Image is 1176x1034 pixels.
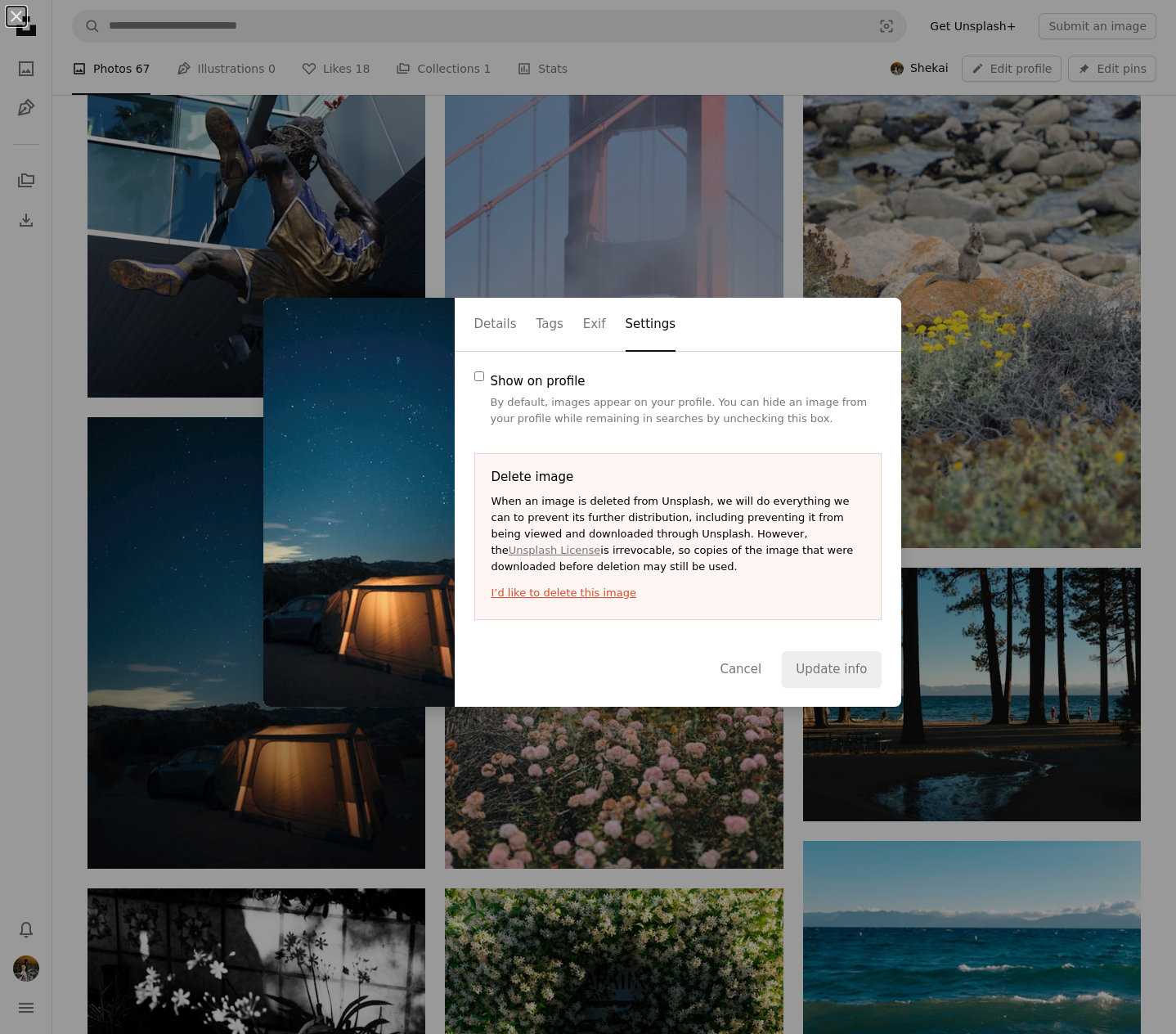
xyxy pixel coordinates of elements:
[782,651,881,687] button: Update info
[491,585,864,601] button: I’d like to delete this image
[536,299,563,352] button: Tags
[491,493,864,575] p: When an image is deleted from Unsplash, we will do everything we can to prevent its further distr...
[706,651,775,687] button: Cancel
[474,371,484,381] input: Show on profileBy default, images appear on your profile. You can hide an image from your profile...
[626,299,676,352] button: Settings
[491,467,864,487] h4: Delete image
[491,371,882,391] span: Show on profile
[491,394,882,427] span: By default, images appear on your profile. You can hide an image from your profile while remainin...
[583,299,606,352] button: Exif
[509,544,601,556] a: Unsplash License
[263,298,455,707] img: photo-1756334027626-c9eed5ded724
[474,299,517,352] button: Details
